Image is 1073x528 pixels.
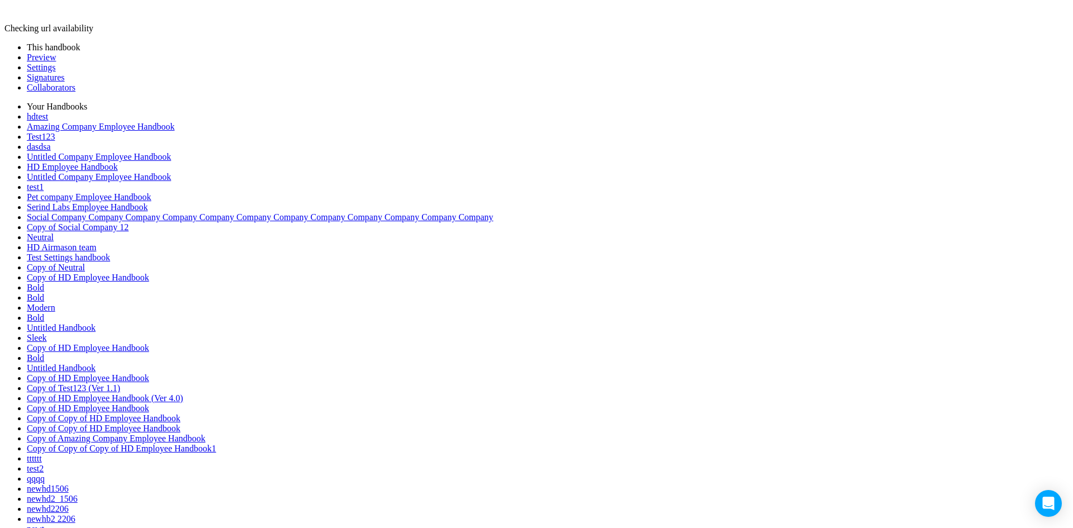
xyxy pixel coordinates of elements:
a: Untitled Handbook [27,363,96,373]
a: HD Employee Handbook [27,162,118,172]
a: Serind Labs Employee Handbook [27,202,148,212]
a: qqqq [27,474,45,483]
a: Untitled Company Employee Handbook [27,172,171,182]
a: test1 [27,182,44,192]
a: Test Settings handbook [27,253,110,262]
a: Social Company Company Company Company Company Company Company Company Company Company Company Co... [27,212,493,222]
a: HD Airmason team [27,242,96,252]
a: Copy of Test123 (Ver 1.1) [27,383,120,393]
a: newhd2_1506 [27,494,78,503]
a: newhb2 2206 [27,514,75,524]
a: Copy of HD Employee Handbook [27,273,149,282]
a: Bold [27,313,44,322]
a: Copy of Amazing Company Employee Handbook [27,434,206,443]
a: dasdsa [27,142,51,151]
a: Collaborators [27,83,75,92]
a: Pet company Employee Handbook [27,192,151,202]
a: Copy of Neutral [27,263,85,272]
a: Test123 [27,132,55,141]
li: Your Handbooks [27,102,1069,112]
a: test2 [27,464,44,473]
a: Modern [27,303,55,312]
li: This handbook [27,42,1069,53]
a: newhd2206 [27,504,69,513]
a: Bold [27,283,44,292]
a: Copy of Copy of HD Employee Handbook [27,413,181,423]
a: Bold [27,293,44,302]
a: Copy of HD Employee Handbook [27,403,149,413]
a: Copy of HD Employee Handbook [27,373,149,383]
a: Settings [27,63,56,72]
a: Untitled Company Employee Handbook [27,152,171,161]
a: Copy of Copy of Copy of HD Employee Handbook1 [27,444,216,453]
a: Preview [27,53,56,62]
a: tttttt [27,454,42,463]
a: Untitled Handbook [27,323,96,332]
a: Amazing Company Employee Handbook [27,122,174,131]
span: Checking url availability [4,23,93,33]
a: Sleek [27,333,47,343]
a: Copy of HD Employee Handbook [27,343,149,353]
a: Copy of HD Employee Handbook (Ver 4.0) [27,393,183,403]
a: Bold [27,353,44,363]
a: Neutral [27,232,54,242]
a: Copy of Copy of HD Employee Handbook [27,424,181,433]
a: Copy of Social Company 12 [27,222,129,232]
a: Signatures [27,73,65,82]
a: hdtest [27,112,48,121]
div: Open Intercom Messenger [1035,490,1062,517]
a: newhd1506 [27,484,69,493]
